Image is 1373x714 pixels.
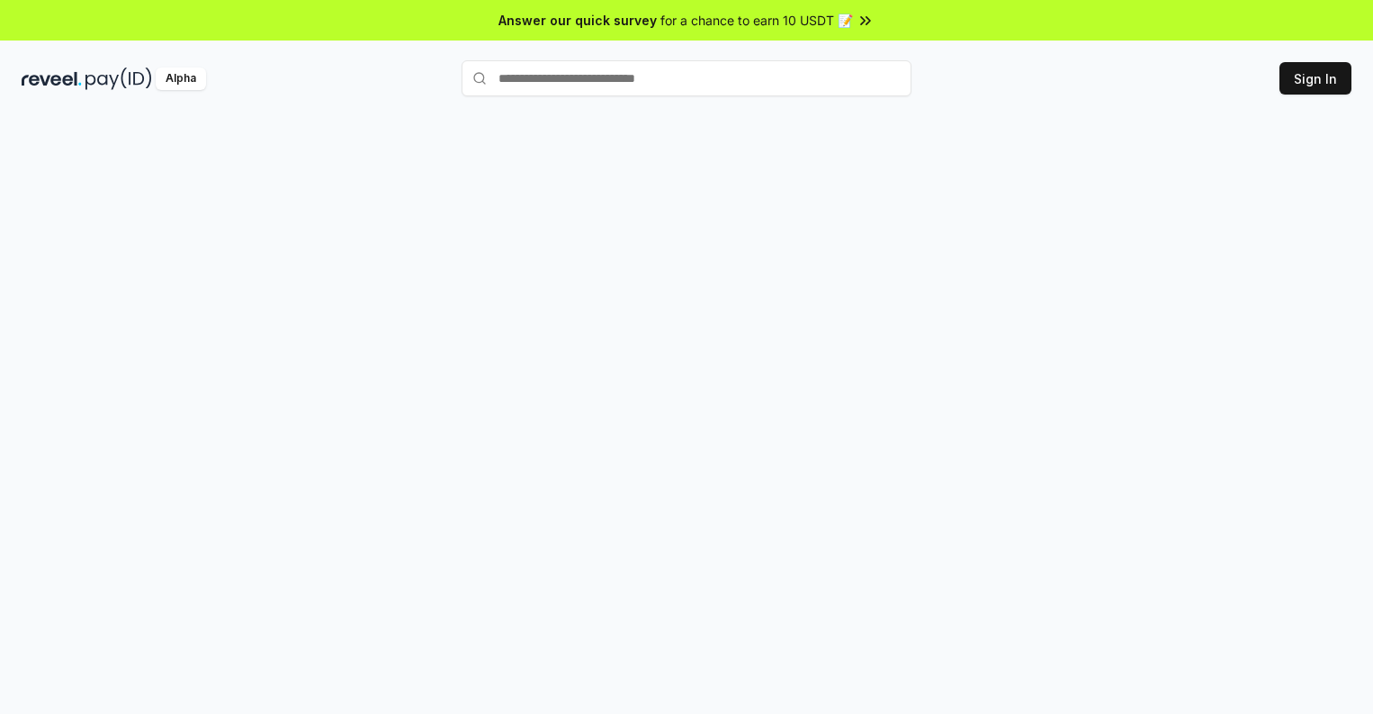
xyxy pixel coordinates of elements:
[1279,62,1351,95] button: Sign In
[85,68,152,90] img: pay_id
[156,68,206,90] div: Alpha
[498,11,657,30] span: Answer our quick survey
[660,11,853,30] span: for a chance to earn 10 USDT 📝
[22,68,82,90] img: reveel_dark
